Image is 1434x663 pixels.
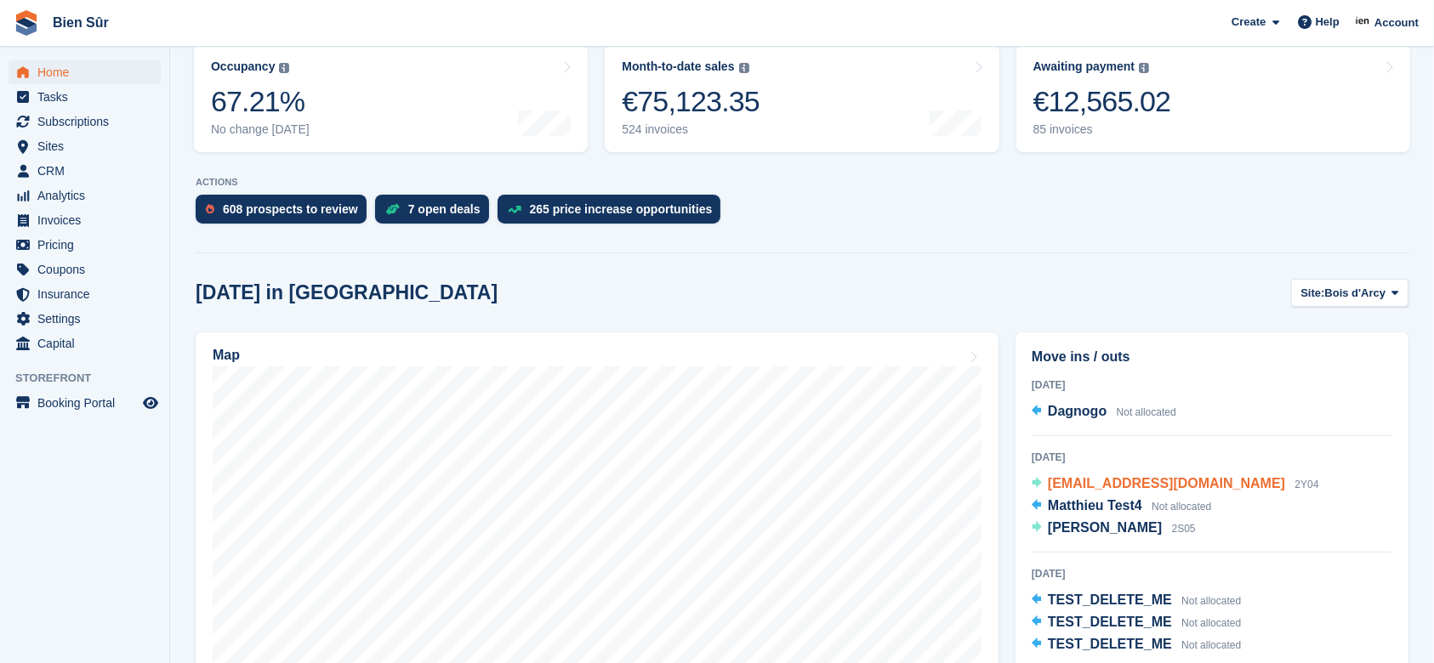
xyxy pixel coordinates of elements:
[37,391,139,415] span: Booking Portal
[1032,377,1392,393] div: [DATE]
[140,393,161,413] a: Preview store
[37,208,139,232] span: Invoices
[37,85,139,109] span: Tasks
[37,134,139,158] span: Sites
[1032,566,1392,581] div: [DATE]
[9,282,161,306] a: menu
[211,84,310,119] div: 67.21%
[196,281,498,304] h2: [DATE] in [GEOGRAPHIC_DATA]
[1355,14,1372,31] img: Asmaa Habri
[1032,518,1196,540] a: [PERSON_NAME] 2S05
[1032,590,1241,612] a: TEST_DELETE_ME Not allocated
[1033,59,1135,74] div: Awaiting payment
[1032,612,1241,634] a: TEST_DELETE_ME Not allocated
[1172,523,1196,535] span: 2S05
[9,184,161,207] a: menu
[1316,14,1340,31] span: Help
[14,10,39,36] img: stora-icon-8386f47178a22dfd0bd8f6a31ec36ba5ce8667c1dd55bd0f319d3a0aa187defe.svg
[1300,285,1324,302] span: Site:
[9,85,161,109] a: menu
[1048,404,1107,418] span: Dagnogo
[1033,84,1171,119] div: €12,565.02
[1295,479,1319,490] span: 2Y04
[9,258,161,281] a: menu
[1032,401,1176,423] a: Dagnogo Not allocated
[196,195,375,232] a: 608 prospects to review
[1032,450,1392,465] div: [DATE]
[622,122,760,137] div: 524 invoices
[1181,595,1241,607] span: Not allocated
[1232,14,1266,31] span: Create
[408,202,481,216] div: 7 open deals
[1048,637,1172,651] span: TEST_DELETE_ME
[1374,14,1419,31] span: Account
[508,206,521,213] img: price_increase_opportunities-93ffe204e8149a01c8c9dc8f82e8f89637d9d84a8eef4429ea346261dce0b2c0.svg
[37,184,139,207] span: Analytics
[37,307,139,331] span: Settings
[213,348,240,363] h2: Map
[9,159,161,183] a: menu
[1032,347,1392,367] h2: Move ins / outs
[211,122,310,137] div: No change [DATE]
[9,60,161,84] a: menu
[1291,279,1408,307] button: Site: Bois d'Arcy
[206,204,214,214] img: prospect-51fa495bee0391a8d652442698ab0144808aea92771e9ea1ae160a38d050c398.svg
[279,63,289,73] img: icon-info-grey-7440780725fd019a000dd9b08b2336e03edf1995a4989e88bcd33f0948082b44.svg
[1032,634,1241,656] a: TEST_DELETE_ME Not allocated
[37,258,139,281] span: Coupons
[1032,496,1211,518] a: Matthieu Test4 Not allocated
[530,202,713,216] div: 265 price increase opportunities
[385,203,400,215] img: deal-1b604bf984904fb50ccaf53a9ad4b4a5d6e5aea283cecdc64d6e3604feb123c2.svg
[605,44,999,152] a: Month-to-date sales €75,123.35 524 invoices
[1016,44,1410,152] a: Awaiting payment €12,565.02 85 invoices
[1048,476,1285,490] span: [EMAIL_ADDRESS][DOMAIN_NAME]
[46,8,116,37] a: Bien Sûr
[1181,639,1241,651] span: Not allocated
[9,110,161,133] a: menu
[37,331,139,355] span: Capital
[1048,615,1172,629] span: TEST_DELETE_ME
[211,59,275,74] div: Occupancy
[622,59,734,74] div: Month-to-date sales
[498,195,730,232] a: 265 price increase opportunities
[1181,617,1241,629] span: Not allocated
[1048,520,1162,535] span: [PERSON_NAME]
[9,391,161,415] a: menu
[37,233,139,257] span: Pricing
[739,63,749,73] img: icon-info-grey-7440780725fd019a000dd9b08b2336e03edf1995a4989e88bcd33f0948082b44.svg
[9,208,161,232] a: menu
[375,195,498,232] a: 7 open deals
[1032,473,1319,496] a: [EMAIL_ADDRESS][DOMAIN_NAME] 2Y04
[194,44,588,152] a: Occupancy 67.21% No change [DATE]
[9,134,161,158] a: menu
[9,331,161,355] a: menu
[37,60,139,84] span: Home
[1117,406,1176,418] span: Not allocated
[1048,592,1172,607] span: TEST_DELETE_ME
[196,177,1408,188] p: ACTIONS
[1048,498,1142,513] span: Matthieu Test4
[15,370,169,387] span: Storefront
[9,233,161,257] a: menu
[622,84,760,119] div: €75,123.35
[1325,285,1386,302] span: Bois d'Arcy
[1152,501,1211,513] span: Not allocated
[37,159,139,183] span: CRM
[1033,122,1171,137] div: 85 invoices
[37,282,139,306] span: Insurance
[223,202,358,216] div: 608 prospects to review
[9,307,161,331] a: menu
[37,110,139,133] span: Subscriptions
[1139,63,1149,73] img: icon-info-grey-7440780725fd019a000dd9b08b2336e03edf1995a4989e88bcd33f0948082b44.svg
